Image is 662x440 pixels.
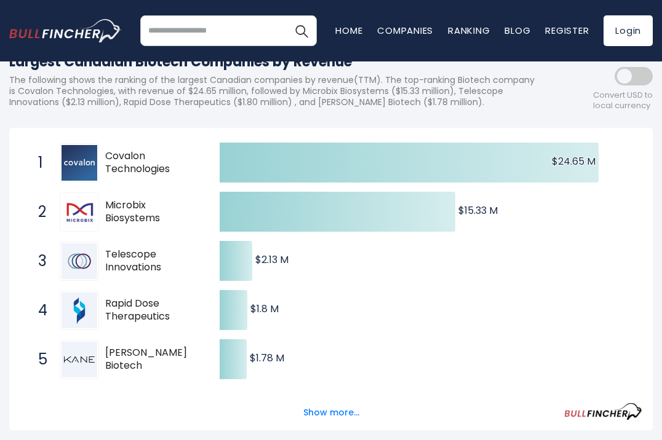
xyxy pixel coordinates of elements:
span: Telescope Innovations [105,248,198,274]
span: 4 [32,300,44,321]
a: Register [545,24,589,37]
a: Blog [504,24,530,37]
span: Covalon Technologies [105,150,198,176]
h1: Largest Canadian Biotech Companies by Revenue [9,52,542,72]
span: Microbix Biosystems [105,199,198,225]
a: Home [335,24,362,37]
text: $15.33 M [458,203,498,218]
text: $24.65 M [552,154,596,168]
span: [PERSON_NAME] Biotech [105,347,198,372]
img: Covalon Technologies [62,145,97,181]
img: Microbix Biosystems [62,194,97,230]
span: 3 [32,251,44,272]
span: 5 [32,349,44,370]
span: Convert USD to local currency [593,90,653,111]
button: Show more... [296,403,367,423]
a: Ranking [448,24,490,37]
a: Login [604,15,653,46]
img: Telescope Innovations [62,243,97,279]
img: bullfincher logo [9,19,122,43]
button: Search [286,15,317,46]
span: Rapid Dose Therapeutics [105,297,198,323]
span: 2 [32,202,44,222]
text: $2.13 M [255,253,289,267]
img: Rapid Dose Therapeutics [62,293,97,328]
a: Go to homepage [9,19,140,43]
span: 1 [32,152,44,173]
p: The following shows the ranking of the largest Canadian companies by revenue(TTM). The top-rankin... [9,74,542,108]
a: Companies [377,24,433,37]
img: Kane Biotech [62,342,97,377]
text: $1.78 M [250,351,284,365]
text: $1.8 M [250,302,279,316]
